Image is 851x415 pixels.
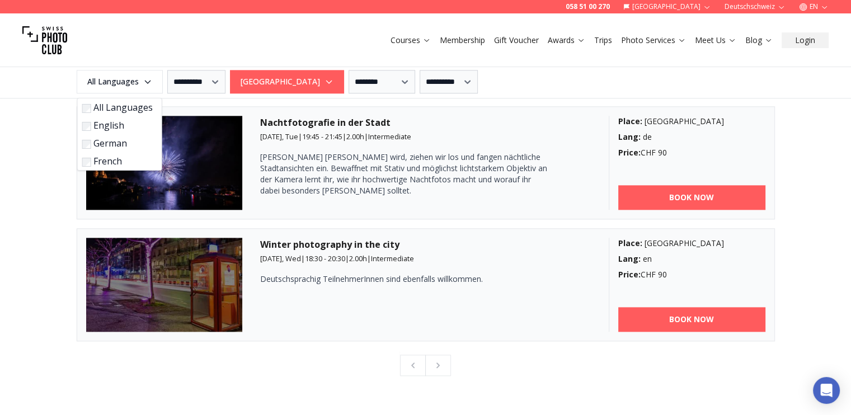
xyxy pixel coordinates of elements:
[82,155,153,168] label: French
[82,140,91,149] input: German
[618,147,641,158] b: Price :
[494,35,539,46] a: Gift Voucher
[260,273,551,285] p: Deutschsprachig TeilnehmerInnen sind ebenfalls willkommen.
[618,131,765,143] div: de
[230,70,344,94] button: [GEOGRAPHIC_DATA]
[82,119,153,133] label: English
[618,185,765,210] a: BOOK NOW
[391,35,431,46] a: Courses
[260,238,591,251] h3: Winter photography in the city
[349,253,367,263] span: 2.00 h
[260,253,414,263] small: | | |
[82,104,91,113] input: All Languages
[260,131,411,142] small: | | |
[782,32,829,48] button: Login
[741,32,777,48] button: Blog
[658,147,667,158] span: 90
[440,35,485,46] a: Membership
[77,70,163,94] button: All Languages
[618,253,765,265] div: en
[618,116,642,126] b: Place :
[82,137,153,150] label: German
[346,131,364,142] span: 2.00 h
[543,32,590,48] button: Awards
[594,35,612,46] a: Trips
[260,131,298,142] span: [DATE], Tue
[548,35,585,46] a: Awards
[78,72,161,92] span: All Languages
[490,32,543,48] button: Gift Voucher
[669,192,714,203] b: BOOK NOW
[305,253,345,263] span: 18:30 - 20:30
[232,72,342,92] span: [GEOGRAPHIC_DATA]
[813,377,840,404] div: Open Intercom Messenger
[302,131,342,142] span: 19:45 - 21:45
[86,116,243,210] img: Nachtfotografie in der Stadt
[260,253,301,263] span: [DATE], Wed
[386,32,435,48] button: Courses
[618,131,641,142] b: Lang :
[745,35,773,46] a: Blog
[22,18,67,63] img: Swiss photo club
[618,238,642,248] b: Place :
[368,131,411,142] span: Intermediate
[618,116,765,127] div: [GEOGRAPHIC_DATA]
[695,35,736,46] a: Meet Us
[86,238,243,332] img: Winter photography in the city
[618,253,641,264] b: Lang :
[590,32,617,48] button: Trips
[658,269,667,280] span: 90
[690,32,741,48] button: Meet Us
[82,122,91,131] input: English
[618,307,765,332] a: BOOK NOW
[621,35,686,46] a: Photo Services
[618,269,641,280] b: Price :
[566,2,610,11] a: 058 51 00 270
[82,101,153,115] label: All Languages
[260,152,551,196] p: [PERSON_NAME] [PERSON_NAME] wird, ziehen wir los und fangen nächtliche Stadtansichten ein. Bewaff...
[82,158,91,167] input: French
[617,32,690,48] button: Photo Services
[435,32,490,48] button: Membership
[669,314,714,325] b: BOOK NOW
[371,253,414,263] span: Intermediate
[618,147,765,158] div: CHF
[618,269,765,280] div: CHF
[77,98,162,171] div: All Languages
[618,238,765,249] div: [GEOGRAPHIC_DATA]
[260,116,591,129] h3: Nachtfotografie in der Stadt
